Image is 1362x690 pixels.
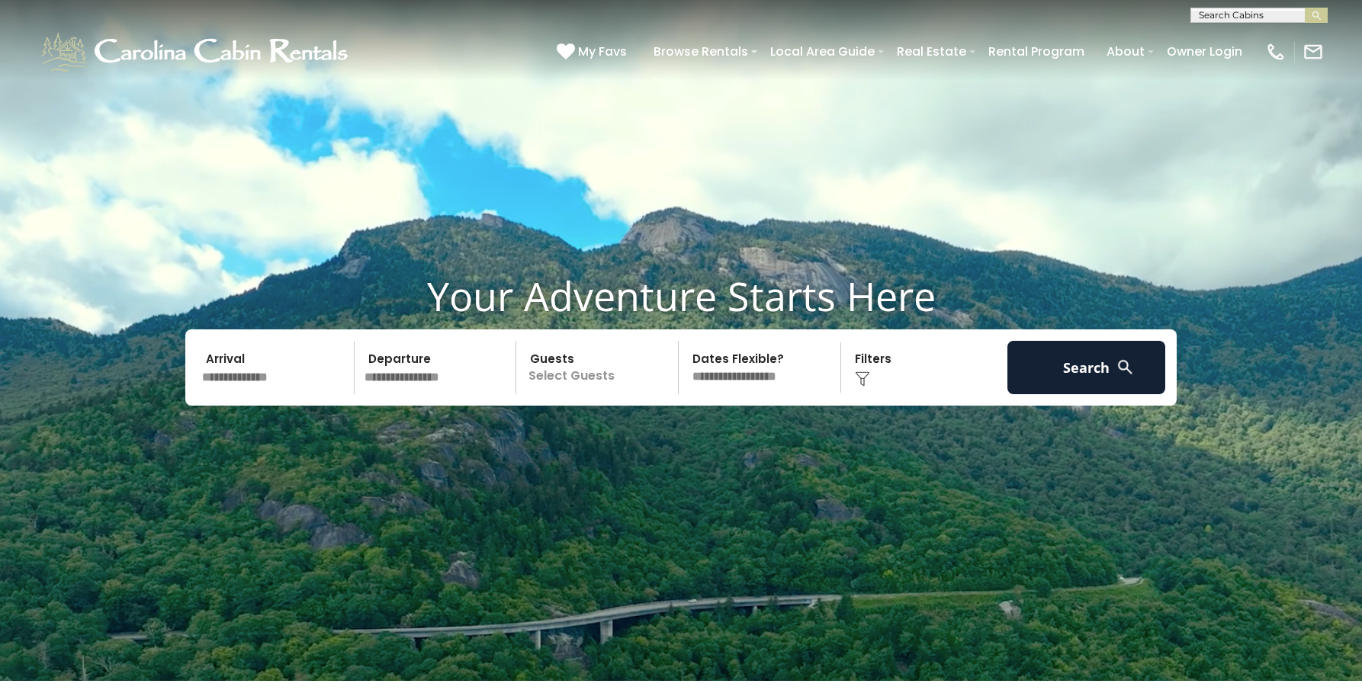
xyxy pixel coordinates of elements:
[1159,38,1250,65] a: Owner Login
[38,29,355,75] img: White-1-1-2.png
[1265,41,1287,63] img: phone-regular-white.png
[521,341,678,394] p: Select Guests
[1099,38,1152,65] a: About
[646,38,756,65] a: Browse Rentals
[1116,358,1135,377] img: search-regular-white.png
[578,42,627,61] span: My Favs
[981,38,1092,65] a: Rental Program
[1007,341,1165,394] button: Search
[11,272,1351,319] h1: Your Adventure Starts Here
[889,38,974,65] a: Real Estate
[1303,41,1324,63] img: mail-regular-white.png
[763,38,882,65] a: Local Area Guide
[557,42,631,62] a: My Favs
[855,371,870,387] img: filter--v1.png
